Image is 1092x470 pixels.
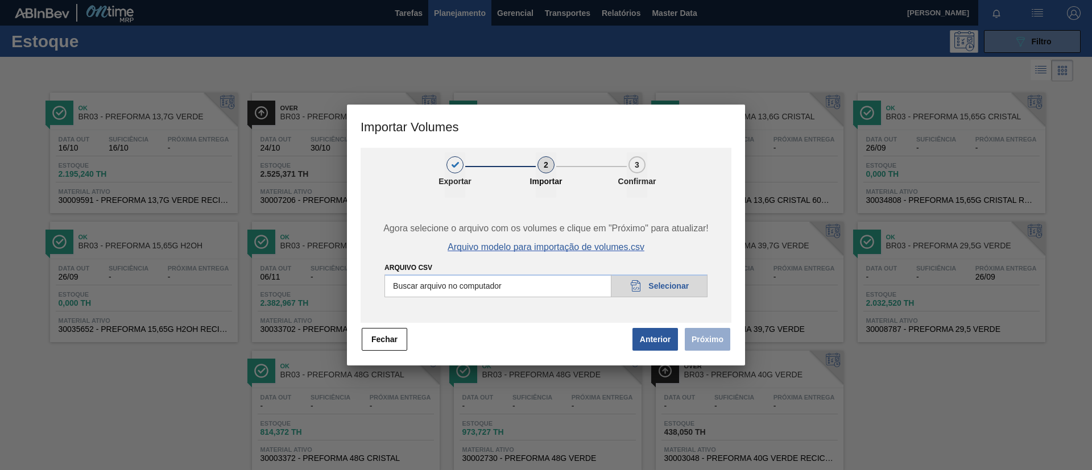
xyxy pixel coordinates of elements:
[446,156,464,173] div: 1
[537,156,555,173] div: 2
[362,328,407,351] button: Fechar
[628,156,646,173] div: 3
[627,152,647,198] button: 3Confirmar
[518,177,574,186] p: Importar
[448,242,644,252] span: Arquivo modelo para importação de volumes.csv
[536,152,556,198] button: 2Importar
[374,223,718,234] span: Agora selecione o arquivo com os volumes e clique em "Próximo" para atualizar!
[609,177,665,186] p: Confirmar
[384,264,432,272] label: Arquivo csv
[347,105,745,148] h3: Importar Volumes
[445,152,465,198] button: 1Exportar
[632,328,678,351] button: Anterior
[427,177,483,186] p: Exportar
